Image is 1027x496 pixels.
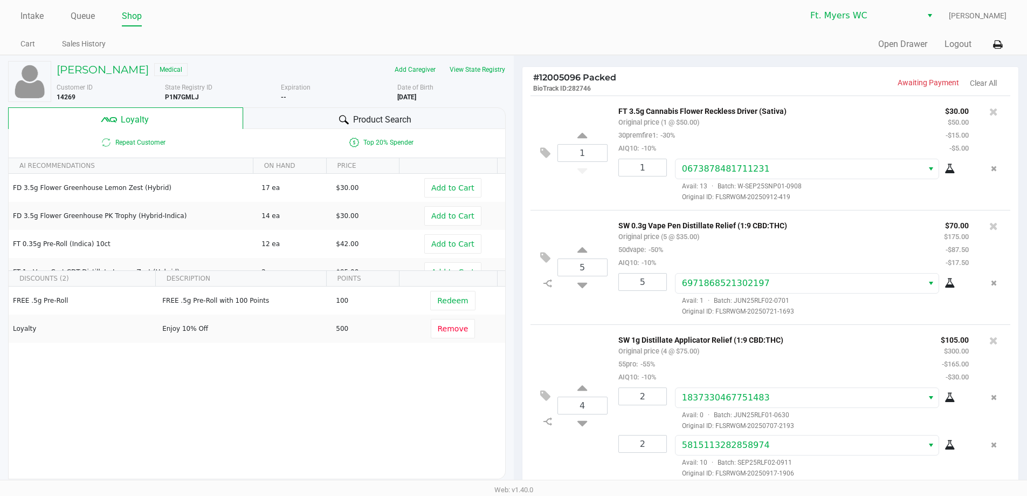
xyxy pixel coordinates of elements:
span: · [707,182,718,190]
p: FT 3.5g Cannabis Flower Reckless Driver (Sativa) [618,104,929,115]
td: FT 0.35g Pre-Roll (Indica) 10ct [9,230,257,258]
td: FREE .5g Pre-Roll [9,287,157,315]
span: Avail: 13 Batch: W-SEP25SNP01-0908 [675,182,802,190]
td: 100 [331,287,405,315]
span: Top 20% Spender [257,136,505,149]
button: Clear All [970,78,997,89]
span: Avail: 0 Batch: JUN25RLF01-0630 [675,411,789,419]
a: Shop [122,9,142,24]
small: 50dvape: [618,246,663,254]
span: · [704,411,714,419]
button: Add Caregiver [388,61,443,78]
small: AIQ10: [618,259,656,267]
span: -30% [658,131,675,139]
a: Cart [20,37,35,51]
inline-svg: Is a top 20% spender [348,136,361,149]
button: View State Registry [443,61,506,78]
span: Add to Cart [431,212,474,220]
button: Select [923,274,939,293]
span: -10% [639,144,656,152]
button: Add to Cart [424,206,481,226]
span: -10% [639,373,656,381]
div: Data table [9,158,505,270]
th: DISCOUNTS (2) [9,271,155,287]
button: Redeem [430,291,475,310]
span: -10% [639,259,656,267]
small: 55pro: [618,360,655,368]
button: Remove the package from the orderLine [987,435,1001,455]
span: Original ID: FLSRWGM-20250912-419 [675,192,969,202]
small: -$87.50 [946,246,969,254]
button: Remove the package from the orderLine [987,159,1001,179]
small: $300.00 [944,347,969,355]
span: Original ID: FLSRWGM-20250721-1693 [675,307,969,316]
b: -- [281,93,286,101]
span: Add to Cart [431,184,474,192]
span: [PERSON_NAME] [949,10,1007,22]
inline-svg: Is repeat customer [100,136,113,149]
span: $42.00 [336,240,359,248]
span: Customer ID [57,84,93,91]
button: Logout [945,38,971,51]
td: Enjoy 10% Off [157,315,331,343]
small: Original price (4 @ $75.00) [618,347,699,355]
a: Sales History [62,37,106,51]
button: Select [923,388,939,407]
p: SW 1g Distillate Applicator Relief (1:9 CBD:THC) [618,333,925,344]
span: Remove [438,324,468,333]
h5: [PERSON_NAME] [57,63,149,76]
b: [DATE] [397,93,416,101]
span: Avail: 10 Batch: SEP25RLF02-0911 [675,459,792,466]
span: Redeem [437,296,468,305]
span: Web: v1.40.0 [494,486,533,494]
p: $70.00 [944,219,969,230]
td: 500 [331,315,405,343]
b: P1N7GMLJ [165,93,199,101]
p: SW 0.3g Vape Pen Distillate Relief (1:9 CBD:THC) [618,219,928,230]
td: Loyalty [9,315,157,343]
span: · [704,297,714,304]
span: State Registry ID [165,84,212,91]
button: Add to Cart [424,178,481,198]
button: Remove the package from the orderLine [987,273,1001,293]
span: $95.00 [336,268,359,276]
small: -$165.00 [942,360,969,368]
span: Add to Cart [431,240,474,248]
span: Medical [154,63,188,76]
button: Add to Cart [424,262,481,282]
th: POINTS [326,271,399,287]
th: DESCRIPTION [155,271,326,287]
div: Data table [9,271,505,449]
span: -50% [646,246,663,254]
th: AI RECOMMENDATIONS [9,158,253,174]
span: Date of Birth [397,84,433,91]
span: Repeat Customer [9,136,257,149]
small: -$15.00 [946,131,969,139]
span: Expiration [281,84,311,91]
button: Remove the package from the orderLine [987,388,1001,407]
a: Intake [20,9,44,24]
p: $30.00 [945,104,969,115]
span: Original ID: FLSRWGM-20250707-2193 [675,421,969,431]
span: 5815113282858974 [682,440,770,450]
span: -55% [638,360,655,368]
td: 2 ea [257,258,331,286]
a: Queue [71,9,95,24]
button: Remove [431,319,475,338]
span: 1837330467751483 [682,392,770,403]
th: PRICE [326,158,399,174]
small: 30premfire1: [618,131,675,139]
span: Add to Cart [431,268,474,276]
inline-svg: Split item qty to new line [539,415,557,429]
span: 0673878481711231 [682,164,770,174]
p: $105.00 [941,333,969,344]
small: AIQ10: [618,144,656,152]
span: Original ID: FLSRWGM-20250917-1906 [675,468,969,478]
td: 17 ea [257,174,331,202]
td: 12 ea [257,230,331,258]
small: $175.00 [944,233,969,241]
button: Select [923,159,939,179]
b: 14269 [57,93,75,101]
span: Loyalty [121,113,149,126]
span: Ft. Myers WC [810,9,915,22]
